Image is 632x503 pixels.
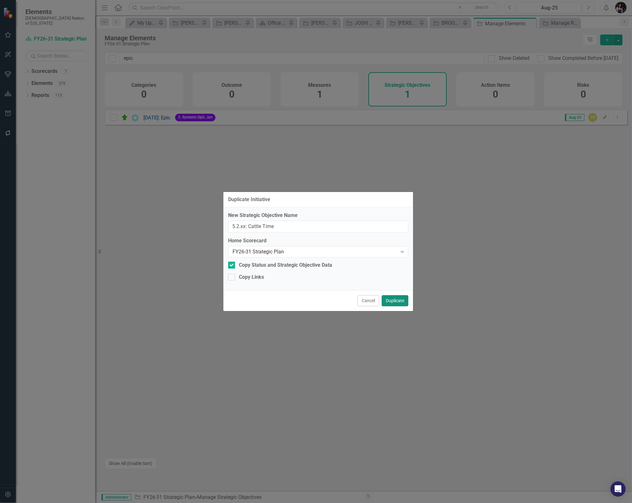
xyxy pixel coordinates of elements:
div: Open Intercom Messenger [610,481,626,497]
div: FY26-31 Strategic Plan [233,248,397,255]
div: Duplicate Initiative [228,197,270,202]
button: Cancel [358,295,379,306]
label: Home Scorecard [228,237,408,245]
button: Duplicate [382,295,408,306]
input: Name [228,221,408,232]
div: Copy Links [239,274,264,281]
label: New Strategic Objective Name [228,212,408,219]
div: Copy Status and Strategic Objective Data [239,262,332,269]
